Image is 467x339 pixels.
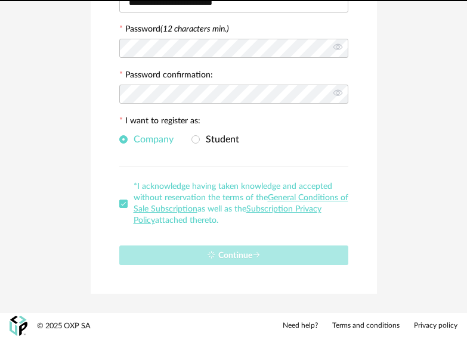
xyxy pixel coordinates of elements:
span: Company [128,135,174,144]
div: © 2025 OXP SA [37,321,91,331]
i: (12 characters min.) [160,25,229,33]
span: Student [200,135,239,144]
a: Privacy policy [414,321,457,331]
img: OXP [10,316,27,337]
a: Subscription Privacy Policy [134,205,321,225]
label: I want to register as: [119,117,200,127]
a: General Conditions of Sale Subscription [134,194,348,213]
a: Need help? [283,321,318,331]
span: *I acknowledge having taken knowledge and accepted without reservation the terms of the as well a... [134,182,348,225]
a: Terms and conditions [332,321,400,331]
label: Password [125,25,229,33]
label: Password confirmation: [119,71,213,82]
